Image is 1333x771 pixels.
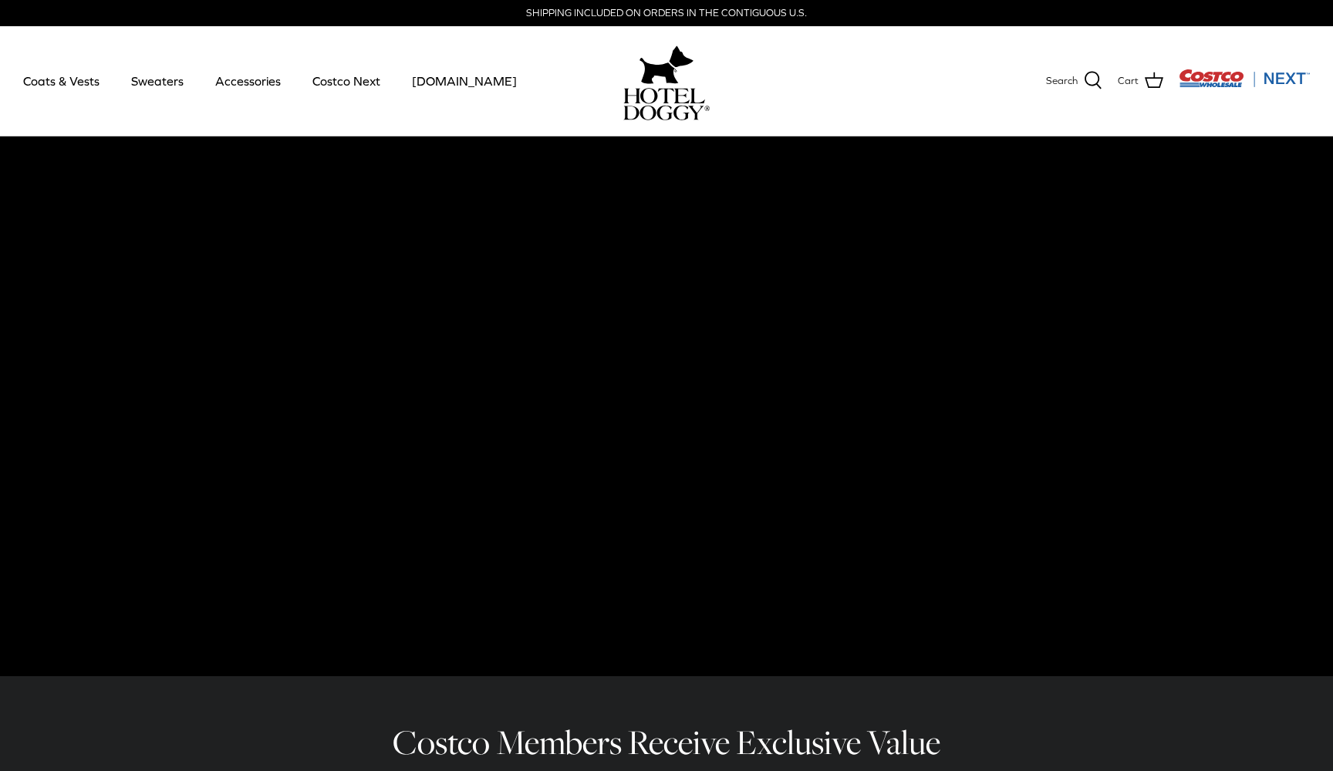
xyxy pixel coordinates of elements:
[623,42,710,120] a: hoteldoggy.com hoteldoggycom
[398,55,531,107] a: [DOMAIN_NAME]
[1046,71,1102,91] a: Search
[117,55,197,107] a: Sweaters
[1118,73,1139,89] span: Cart
[1046,73,1078,89] span: Search
[1118,71,1163,91] a: Cart
[299,55,394,107] a: Costco Next
[623,88,710,120] img: hoteldoggycom
[9,55,113,107] a: Coats & Vests
[201,55,295,107] a: Accessories
[1179,69,1310,88] img: Costco Next
[640,42,693,88] img: hoteldoggy.com
[1179,79,1310,90] a: Visit Costco Next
